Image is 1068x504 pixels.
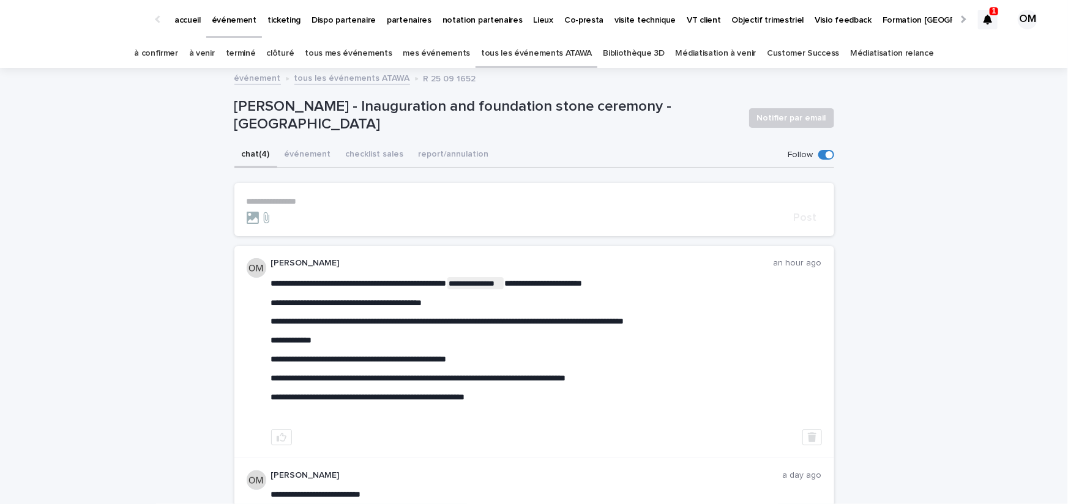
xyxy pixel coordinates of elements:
span: Notifier par email [757,112,826,124]
p: a day ago [783,470,822,481]
img: Ls34BcGeRexTGTNfXpUC [24,7,143,32]
button: chat (4) [234,143,277,168]
a: Médiatisation relance [850,39,934,68]
a: Bibliothèque 3D [603,39,664,68]
a: tous mes événements [305,39,392,68]
a: tous les événements ATAWA [294,70,410,84]
a: tous les événements ATAWA [481,39,592,68]
a: mes événements [403,39,470,68]
p: Follow [788,150,813,160]
a: à confirmer [134,39,178,68]
button: checklist sales [338,143,411,168]
p: [PERSON_NAME] - Inauguration and foundation stone ceremony - [GEOGRAPHIC_DATA] [234,98,739,133]
div: OM [1018,10,1037,29]
a: Médiatisation à venir [676,39,756,68]
button: Notifier par email [749,108,834,128]
p: [PERSON_NAME] [271,470,783,481]
div: 1 [978,10,998,29]
a: terminé [226,39,256,68]
p: [PERSON_NAME] [271,258,774,269]
button: Post [789,212,822,223]
a: à venir [189,39,215,68]
a: événement [234,70,281,84]
a: clôturé [266,39,294,68]
button: Delete post [802,429,822,445]
span: Post [794,212,817,223]
a: Customer Success [767,39,839,68]
button: like this post [271,429,292,445]
p: an hour ago [774,258,822,269]
p: R 25 09 1652 [424,71,476,84]
p: 1 [992,7,996,15]
button: événement [277,143,338,168]
button: report/annulation [411,143,496,168]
